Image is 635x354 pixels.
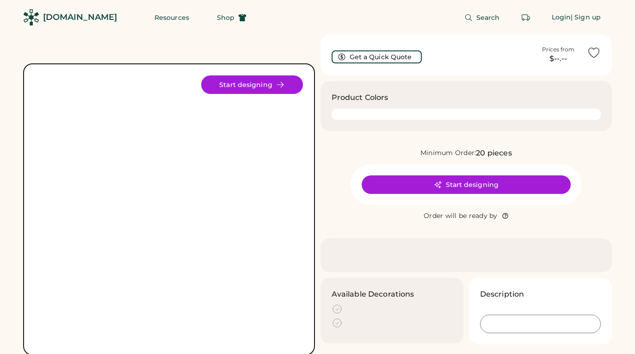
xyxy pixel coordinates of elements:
div: Prices from [542,46,574,53]
button: Retrieve an order [517,8,535,27]
div: 20 pieces [476,148,512,159]
div: | Sign up [571,13,601,22]
img: yH5BAEAAAAALAAAAAABAAEAAAIBRAA7 [35,75,303,343]
button: Get a Quick Quote [332,50,422,63]
div: Order will be ready by [424,211,498,221]
button: Start designing [201,75,303,94]
button: Start designing [362,175,571,194]
button: Search [453,8,511,27]
h3: Product Colors [332,92,388,103]
button: Shop [206,8,258,27]
div: Minimum Order: [420,149,476,158]
span: Shop [217,14,234,21]
div: [DOMAIN_NAME] [43,12,117,23]
span: Search [476,14,500,21]
button: Resources [143,8,200,27]
h3: Available Decorations [332,289,414,300]
h3: Description [480,289,524,300]
div: $--.-- [535,53,581,64]
img: Rendered Logo - Screens [23,9,39,25]
div: Login [552,13,571,22]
